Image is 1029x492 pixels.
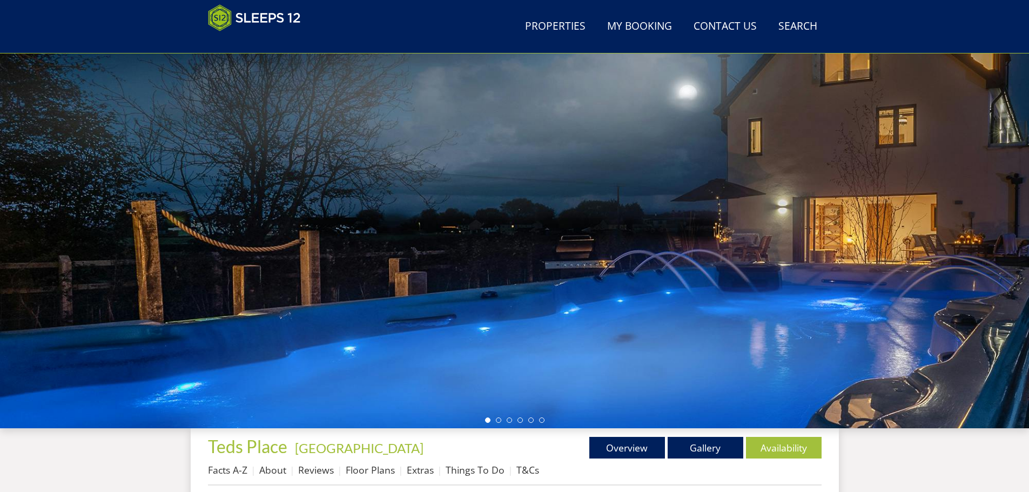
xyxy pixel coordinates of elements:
[668,437,743,459] a: Gallery
[746,437,822,459] a: Availability
[208,4,301,31] img: Sleeps 12
[446,463,505,476] a: Things To Do
[259,463,286,476] a: About
[516,463,539,476] a: T&Cs
[203,38,316,47] iframe: Customer reviews powered by Trustpilot
[208,436,287,457] span: Teds Place
[208,436,291,457] a: Teds Place
[689,15,761,39] a: Contact Us
[298,463,334,476] a: Reviews
[346,463,395,476] a: Floor Plans
[589,437,665,459] a: Overview
[295,440,423,456] a: [GEOGRAPHIC_DATA]
[407,463,434,476] a: Extras
[603,15,676,39] a: My Booking
[208,463,247,476] a: Facts A-Z
[774,15,822,39] a: Search
[291,440,423,456] span: -
[521,15,590,39] a: Properties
